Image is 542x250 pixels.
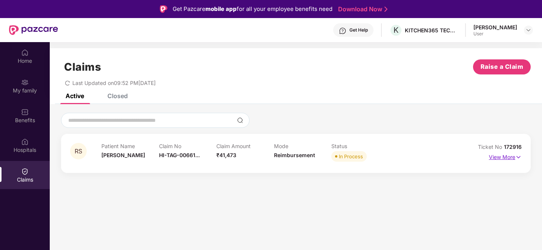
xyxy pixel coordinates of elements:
img: svg+xml;base64,PHN2ZyBpZD0iSG9zcGl0YWxzIiB4bWxucz0iaHR0cDovL3d3dy53My5vcmcvMjAwMC9zdmciIHdpZHRoPS... [21,138,29,145]
img: svg+xml;base64,PHN2ZyBpZD0iSGVscC0zMngzMiIgeG1sbnM9Imh0dHA6Ly93d3cudzMub3JnLzIwMDAvc3ZnIiB3aWR0aD... [339,27,346,35]
p: Claim Amount [216,143,274,149]
span: Last Updated on 09:52 PM[DATE] [72,80,156,86]
div: KITCHEN365 TECHNOLOGIES PRIVATE LIMITED [405,27,458,34]
a: Download Now [338,5,385,13]
span: 172916 [504,144,522,150]
button: Raise a Claim [473,59,531,74]
img: svg+xml;base64,PHN2ZyB4bWxucz0iaHR0cDovL3d3dy53My5vcmcvMjAwMC9zdmciIHdpZHRoPSIxNyIgaGVpZ2h0PSIxNy... [515,153,522,161]
img: svg+xml;base64,PHN2ZyBpZD0iQ2xhaW0iIHhtbG5zPSJodHRwOi8vd3d3LnczLm9yZy8yMDAwL3N2ZyIgd2lkdGg9IjIwIi... [21,168,29,175]
img: svg+xml;base64,PHN2ZyBpZD0iRHJvcGRvd24tMzJ4MzIiIHhtbG5zPSJodHRwOi8vd3d3LnczLm9yZy8yMDAwL3N2ZyIgd2... [525,27,531,33]
img: Logo [160,5,167,13]
p: Mode [274,143,332,149]
strong: mobile app [205,5,237,12]
span: [PERSON_NAME] [101,152,145,158]
p: Patient Name [101,143,159,149]
img: svg+xml;base64,PHN2ZyBpZD0iQmVuZWZpdHMiIHhtbG5zPSJodHRwOi8vd3d3LnczLm9yZy8yMDAwL3N2ZyIgd2lkdGg9Ij... [21,108,29,116]
div: Get Pazcare for all your employee benefits need [173,5,332,14]
span: Ticket No [478,144,504,150]
span: ₹41,473 [216,152,236,158]
div: Get Help [349,27,368,33]
img: svg+xml;base64,PHN2ZyB3aWR0aD0iMjAiIGhlaWdodD0iMjAiIHZpZXdCb3g9IjAgMCAyMCAyMCIgZmlsbD0ibm9uZSIgeG... [21,79,29,86]
div: Active [66,92,84,100]
span: Reimbursement [274,152,315,158]
img: svg+xml;base64,PHN2ZyBpZD0iU2VhcmNoLTMyeDMyIiB4bWxucz0iaHR0cDovL3d3dy53My5vcmcvMjAwMC9zdmciIHdpZH... [237,117,243,123]
div: [PERSON_NAME] [473,24,517,31]
span: redo [65,80,70,86]
img: Stroke [384,5,387,13]
div: User [473,31,517,37]
img: svg+xml;base64,PHN2ZyBpZD0iSG9tZSIgeG1sbnM9Imh0dHA6Ly93d3cudzMub3JnLzIwMDAvc3ZnIiB3aWR0aD0iMjAiIG... [21,49,29,56]
img: New Pazcare Logo [9,25,58,35]
h1: Claims [64,61,101,73]
span: Raise a Claim [481,62,524,71]
span: RS [75,148,82,155]
span: HI-TAG-00661... [159,152,200,158]
p: View More [489,151,522,161]
div: Closed [107,92,128,100]
div: In Process [339,153,363,160]
span: K [393,26,398,35]
p: Status [331,143,389,149]
p: Claim No [159,143,217,149]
